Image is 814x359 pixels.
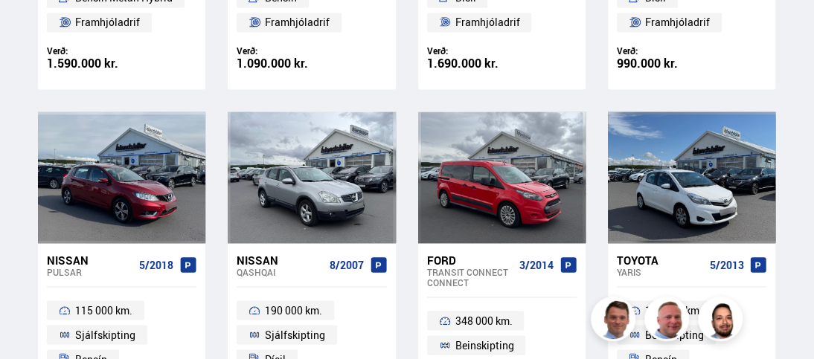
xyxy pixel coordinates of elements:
[47,253,133,266] div: Nissan
[455,311,512,329] span: 348 000 km.
[593,299,638,343] img: FbJEzSuNWCJXmdc-.webp
[139,259,173,271] span: 5/2018
[75,326,135,343] span: Sjálfskipting
[237,266,323,276] div: Qashqai
[237,57,386,70] div: 1.090.000 kr.
[455,336,513,354] span: Beinskipting
[237,253,323,266] div: Nissan
[427,266,513,287] div: Transit Connect CONNECT
[647,299,691,343] img: siFngHWaQ9KaOqBr.png
[75,301,132,319] span: 115 000 km.
[427,57,577,70] div: 1.690.000 kr.
[645,13,710,31] span: Framhjóladrif
[265,13,330,31] span: Framhjóladrif
[617,45,766,56] div: Verð:
[617,57,766,70] div: 990.000 kr.
[237,45,386,56] div: Verð:
[47,57,196,70] div: 1.590.000 kr.
[455,13,519,31] span: Framhjóladrif
[47,266,133,276] div: Pulsar
[75,13,140,31] span: Framhjóladrif
[617,253,703,266] div: Toyota
[519,259,554,271] span: 3/2014
[700,299,745,343] img: nhp88E3Fdnt1Opn2.png
[709,259,743,271] span: 5/2013
[47,45,196,56] div: Verð:
[330,259,364,271] span: 8/2007
[427,45,577,56] div: Verð:
[265,326,325,343] span: Sjálfskipting
[617,266,703,276] div: Yaris
[427,253,513,266] div: Ford
[265,301,322,319] span: 190 000 km.
[12,6,57,51] button: Open LiveChat chat widget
